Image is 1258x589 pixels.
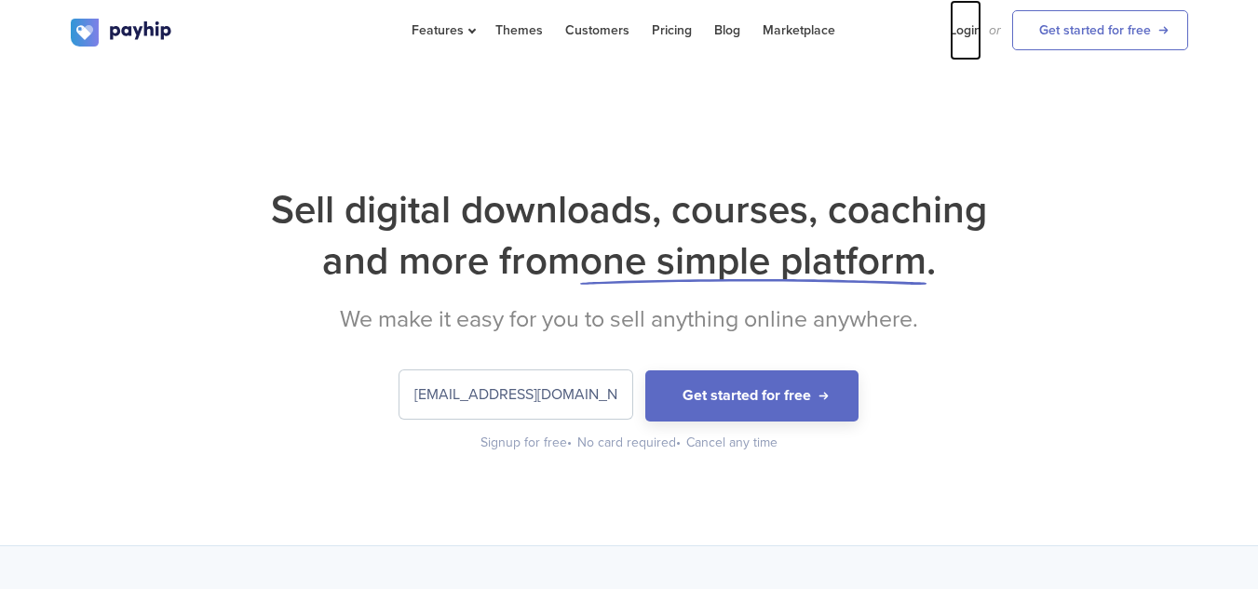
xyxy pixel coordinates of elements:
a: Get started for free [1012,10,1188,50]
h2: We make it easy for you to sell anything online anywhere. [71,305,1188,333]
span: • [676,435,681,450]
span: Features [412,22,473,38]
button: Get started for free [645,370,859,422]
h1: Sell digital downloads, courses, coaching and more from [71,184,1188,287]
div: No card required [577,434,683,452]
img: logo.svg [71,19,173,47]
span: . [927,237,936,285]
span: one simple platform [580,237,927,285]
div: Signup for free [480,434,574,452]
span: • [567,435,572,450]
div: Cancel any time [686,434,778,452]
input: Enter your email address [399,370,632,419]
